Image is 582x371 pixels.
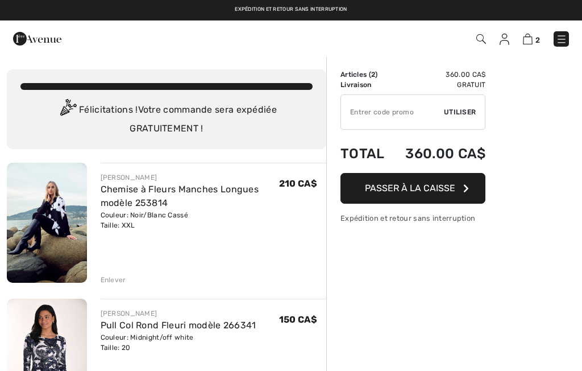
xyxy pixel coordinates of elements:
[7,163,87,283] img: Chemise à Fleurs Manches Longues modèle 253814
[56,99,79,122] img: Congratulation2.svg
[101,308,256,319] div: [PERSON_NAME]
[279,314,317,325] span: 150 CA$
[500,34,509,45] img: Mes infos
[523,32,540,46] a: 2
[101,320,256,331] a: Pull Col Rond Fleuri modèle 266341
[476,34,486,44] img: Recherche
[13,27,61,50] img: 1ère Avenue
[340,213,485,224] div: Expédition et retour sans interruption
[340,69,392,80] td: Articles ( )
[444,107,476,117] span: Utiliser
[101,332,256,353] div: Couleur: Midnight/off white Taille: 20
[371,71,375,79] span: 2
[523,34,533,44] img: Panier d'achat
[279,178,317,189] span: 210 CA$
[392,134,486,173] td: 360.00 CA$
[556,34,567,45] img: Menu
[392,69,486,80] td: 360.00 CA$
[392,80,486,90] td: Gratuit
[341,95,444,129] input: Code promo
[101,275,126,285] div: Enlever
[340,134,392,173] td: Total
[101,210,279,230] div: Couleur: Noir/Blanc Cassé Taille: XXL
[340,173,485,204] button: Passer à la caisse
[535,36,540,44] span: 2
[101,184,259,208] a: Chemise à Fleurs Manches Longues modèle 253814
[20,99,313,135] div: Félicitations ! Votre commande sera expédiée GRATUITEMENT !
[13,32,61,43] a: 1ère Avenue
[365,183,455,193] span: Passer à la caisse
[340,80,392,90] td: Livraison
[101,172,279,183] div: [PERSON_NAME]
